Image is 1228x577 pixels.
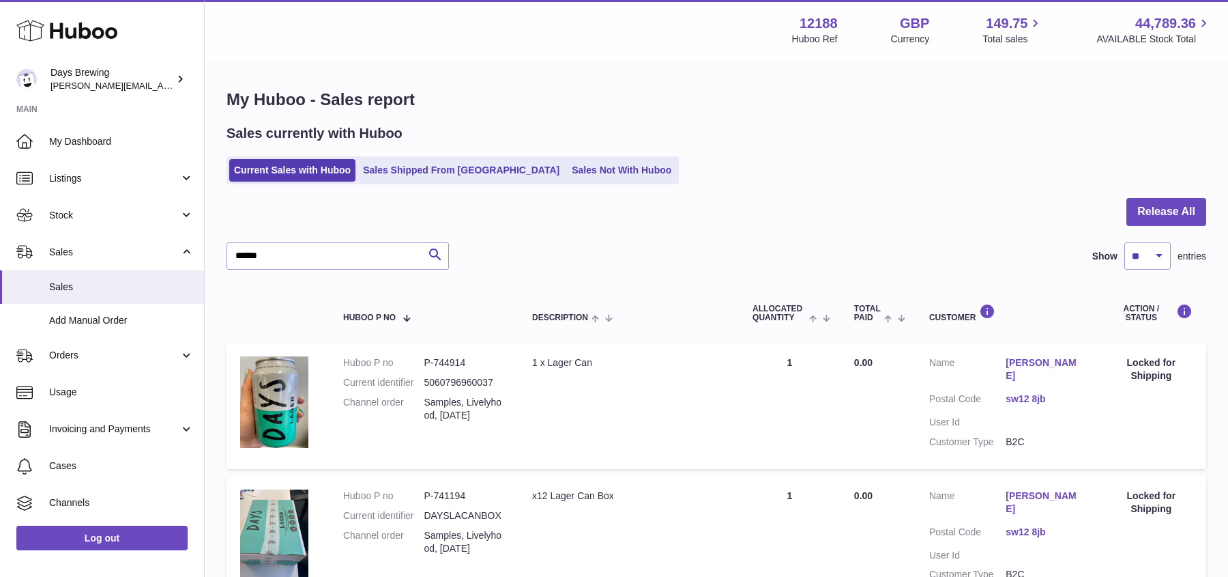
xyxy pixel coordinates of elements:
span: Total paid [854,305,881,322]
a: Log out [16,526,188,550]
div: 1 x Lager Can [532,356,725,369]
strong: 12188 [800,14,838,33]
a: [PERSON_NAME] [1006,490,1082,516]
a: Sales Not With Huboo [567,159,676,182]
dd: DAYSLACANBOX [424,509,505,522]
div: Action / Status [1110,304,1193,322]
span: Invoicing and Payments [49,423,179,436]
dt: Channel order [343,529,424,555]
span: Orders [49,349,179,362]
span: 149.75 [986,14,1027,33]
span: Listings [49,172,179,185]
span: Channels [49,496,194,509]
dd: Samples, Livelyhood, [DATE] [424,396,505,422]
span: 44,789.36 [1135,14,1196,33]
span: Usage [49,386,194,399]
dt: Current identifier [343,376,424,389]
div: Customer [929,304,1083,322]
div: Locked for Shipping [1110,356,1193,382]
dd: Samples, Livelyhood, [DATE] [424,529,505,555]
a: 149.75 Total sales [982,14,1043,46]
button: Release All [1126,198,1206,226]
span: Description [532,313,588,322]
dd: P-744914 [424,356,505,369]
span: 0.00 [854,357,873,368]
span: Stock [49,209,179,222]
span: [PERSON_NAME][EMAIL_ADDRESS][DOMAIN_NAME] [50,80,274,91]
dt: Channel order [343,396,424,422]
dt: Name [929,356,1006,386]
dt: Huboo P no [343,490,424,503]
dt: Current identifier [343,509,424,522]
span: Sales [49,281,194,294]
dt: Postal Code [929,526,1006,542]
div: Days Brewing [50,66,173,92]
a: sw12 8jb [1006,526,1082,539]
a: Sales Shipped From [GEOGRAPHIC_DATA] [358,159,564,182]
div: Currency [891,33,930,46]
h2: Sales currently with Huboo [226,124,403,143]
span: Huboo P no [343,313,396,322]
span: 0.00 [854,490,873,501]
div: Huboo Ref [792,33,838,46]
dd: B2C [1006,436,1082,449]
td: 1 [739,343,840,468]
a: sw12 8jb [1006,393,1082,406]
div: x12 Lager Can Box [532,490,725,503]
img: greg@daysbrewing.com [16,69,37,89]
a: [PERSON_NAME] [1006,356,1082,382]
a: 44,789.36 AVAILABLE Stock Total [1096,14,1212,46]
label: Show [1092,250,1117,263]
span: AVAILABLE Stock Total [1096,33,1212,46]
a: Current Sales with Huboo [229,159,355,182]
img: 121881680514645.jpg [240,356,308,447]
span: ALLOCATED Quantity [752,305,805,322]
dt: Customer Type [929,436,1006,449]
dd: P-741194 [424,490,505,503]
dt: User Id [929,549,1006,562]
span: entries [1178,250,1206,263]
dt: Name [929,490,1006,519]
span: Cases [49,460,194,473]
span: Sales [49,246,179,259]
h1: My Huboo - Sales report [226,89,1206,111]
span: My Dashboard [49,135,194,148]
dt: User Id [929,416,1006,429]
strong: GBP [900,14,929,33]
span: Add Manual Order [49,314,194,327]
span: Total sales [982,33,1043,46]
dt: Huboo P no [343,356,424,369]
div: Locked for Shipping [1110,490,1193,516]
dd: 5060796960037 [424,376,505,389]
dt: Postal Code [929,393,1006,409]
